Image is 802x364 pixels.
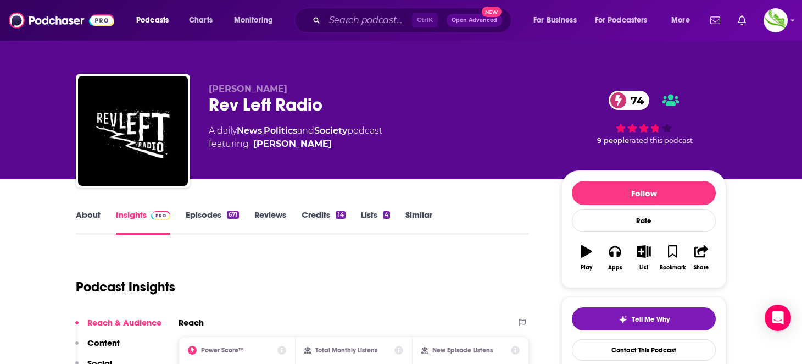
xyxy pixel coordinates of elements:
[76,209,101,235] a: About
[305,8,522,33] div: Search podcasts, credits, & more...
[254,209,286,235] a: Reviews
[597,136,629,145] span: 9 people
[412,13,438,27] span: Ctrl K
[764,8,788,32] img: User Profile
[658,238,687,278] button: Bookmark
[619,315,627,324] img: tell me why sparkle
[186,209,239,235] a: Episodes671
[629,136,693,145] span: rated this podcast
[572,339,716,361] a: Contact This Podcast
[595,13,648,28] span: For Podcasters
[687,238,716,278] button: Share
[608,264,622,271] div: Apps
[733,11,750,30] a: Show notifications dropdown
[189,13,213,28] span: Charts
[209,124,382,151] div: A daily podcast
[432,346,493,354] h2: New Episode Listens
[632,315,670,324] span: Tell Me Why
[620,91,649,110] span: 74
[9,10,114,31] img: Podchaser - Follow, Share and Rate Podcasts
[694,264,709,271] div: Share
[76,279,175,295] h1: Podcast Insights
[482,7,502,17] span: New
[361,209,390,235] a: Lists4
[336,211,345,219] div: 14
[706,11,725,30] a: Show notifications dropdown
[129,12,183,29] button: open menu
[561,84,726,152] div: 74 9 peoplerated this podcast
[660,264,686,271] div: Bookmark
[75,338,120,358] button: Content
[87,338,120,348] p: Content
[315,346,377,354] h2: Total Monthly Listens
[609,91,649,110] a: 74
[764,8,788,32] span: Logged in as KDrewCGP
[405,209,432,235] a: Similar
[226,12,287,29] button: open menu
[572,307,716,330] button: tell me why sparkleTell Me Why
[78,76,188,186] img: Rev Left Radio
[179,317,204,328] h2: Reach
[182,12,219,29] a: Charts
[136,13,169,28] span: Podcasts
[664,12,704,29] button: open menu
[581,264,592,271] div: Play
[639,264,648,271] div: List
[600,238,629,278] button: Apps
[572,181,716,205] button: Follow
[383,211,390,219] div: 4
[227,211,239,219] div: 671
[297,125,314,136] span: and
[234,13,273,28] span: Monitoring
[314,125,347,136] a: Society
[209,84,287,94] span: [PERSON_NAME]
[630,238,658,278] button: List
[526,12,591,29] button: open menu
[533,13,577,28] span: For Business
[75,317,161,338] button: Reach & Audience
[671,13,690,28] span: More
[209,137,382,151] span: featuring
[447,14,502,27] button: Open AdvancedNew
[201,346,244,354] h2: Power Score™
[764,8,788,32] button: Show profile menu
[325,12,412,29] input: Search podcasts, credits, & more...
[253,137,332,151] a: Breht Ó Séaghdha
[116,209,170,235] a: InsightsPodchaser Pro
[765,305,791,331] div: Open Intercom Messenger
[572,209,716,232] div: Rate
[572,238,600,278] button: Play
[588,12,664,29] button: open menu
[237,125,262,136] a: News
[151,211,170,220] img: Podchaser Pro
[262,125,264,136] span: ,
[87,317,161,328] p: Reach & Audience
[264,125,297,136] a: Politics
[452,18,497,23] span: Open Advanced
[302,209,345,235] a: Credits14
